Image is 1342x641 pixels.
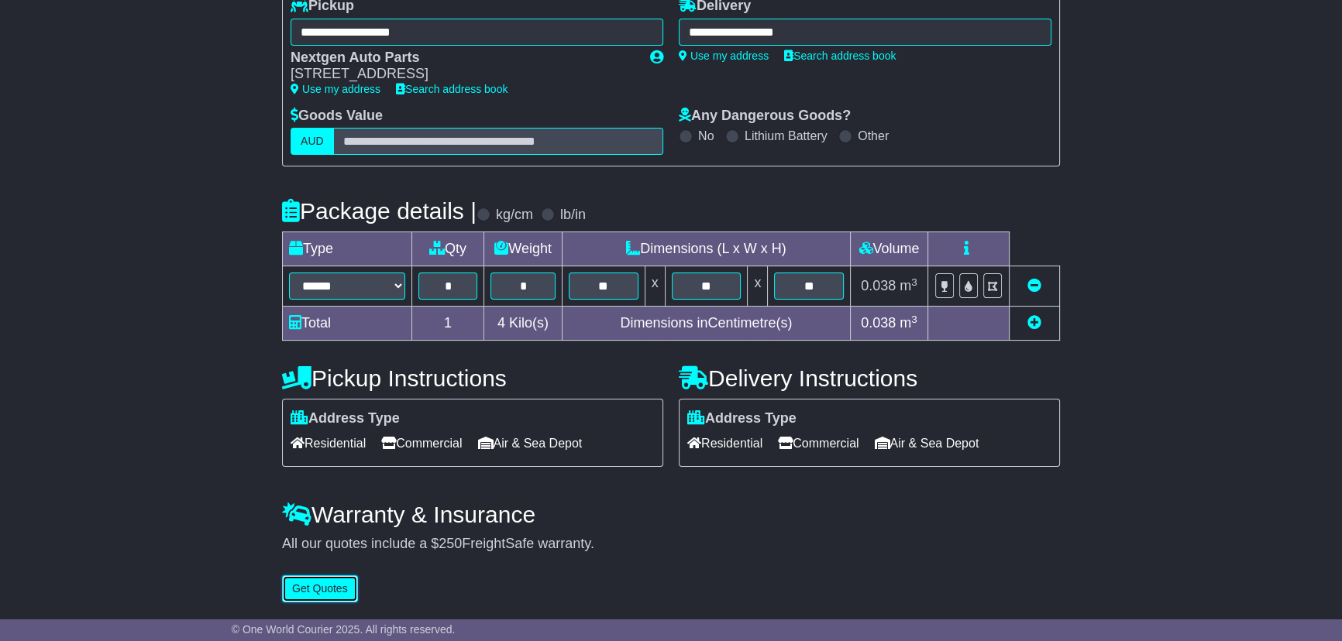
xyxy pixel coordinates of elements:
[900,278,917,293] span: m
[679,365,1060,391] h4: Delivery Instructions
[687,410,797,427] label: Address Type
[282,536,1060,553] div: All our quotes include a $ FreightSafe warranty.
[478,431,583,455] span: Air & Sea Depot
[291,128,334,155] label: AUD
[291,66,635,83] div: [STREET_ADDRESS]
[291,431,366,455] span: Residential
[291,410,400,427] label: Address Type
[858,129,889,143] label: Other
[861,315,896,331] span: 0.038
[291,50,635,67] div: Nextgen Auto Parts
[562,307,850,341] td: Dimensions in Centimetre(s)
[679,108,851,125] label: Any Dangerous Goods?
[1027,278,1041,293] a: Remove this item
[484,232,563,266] td: Weight
[412,307,484,341] td: 1
[282,365,663,391] h4: Pickup Instructions
[282,198,477,224] h4: Package details |
[748,266,768,307] td: x
[778,431,859,455] span: Commercial
[396,83,508,95] a: Search address book
[784,50,896,62] a: Search address book
[484,307,563,341] td: Kilo(s)
[679,50,769,62] a: Use my address
[875,431,979,455] span: Air & Sea Depot
[698,129,714,143] label: No
[412,232,484,266] td: Qty
[496,207,533,224] label: kg/cm
[911,276,917,288] sup: 3
[911,314,917,325] sup: 3
[687,431,762,455] span: Residential
[560,207,586,224] label: lb/in
[745,129,828,143] label: Lithium Battery
[645,266,665,307] td: x
[283,307,412,341] td: Total
[283,232,412,266] td: Type
[291,108,383,125] label: Goods Value
[900,315,917,331] span: m
[381,431,462,455] span: Commercial
[850,232,927,266] td: Volume
[439,536,462,551] span: 250
[282,502,1060,527] h4: Warranty & Insurance
[861,278,896,293] span: 0.038
[562,232,850,266] td: Dimensions (L x W x H)
[291,83,380,95] a: Use my address
[282,575,358,602] button: Get Quotes
[1027,315,1041,331] a: Add new item
[232,623,456,636] span: © One World Courier 2025. All rights reserved.
[497,315,505,331] span: 4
